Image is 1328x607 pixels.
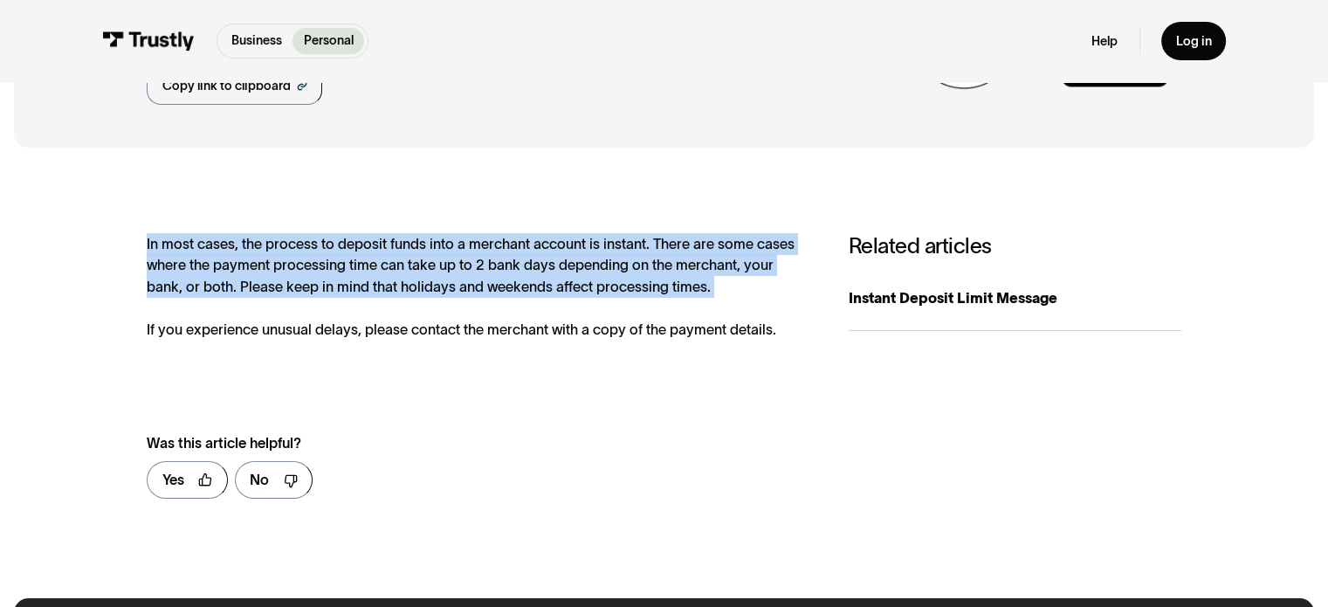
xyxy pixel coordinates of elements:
div: Yes [162,469,184,491]
div: Log in [1175,33,1211,50]
a: Business [221,28,293,54]
div: Was this article helpful? [147,432,774,454]
a: Yes [147,461,227,499]
div: No [250,469,269,491]
a: Personal [292,28,364,54]
h3: Related articles [849,233,1181,259]
div: Instant Deposit Limit Message [849,287,1181,309]
a: Copy link to clipboard [147,68,322,105]
a: Instant Deposit Limit Message [849,266,1181,331]
img: Trustly Logo [102,31,195,51]
a: No [235,461,313,499]
a: Log in [1161,22,1226,59]
p: Business [231,31,282,50]
p: Personal [304,31,354,50]
div: In most cases, the process to deposit funds into a merchant account is instant. There are some ca... [147,233,812,341]
a: Help [1091,33,1118,50]
div: Copy link to clipboard [162,77,291,95]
